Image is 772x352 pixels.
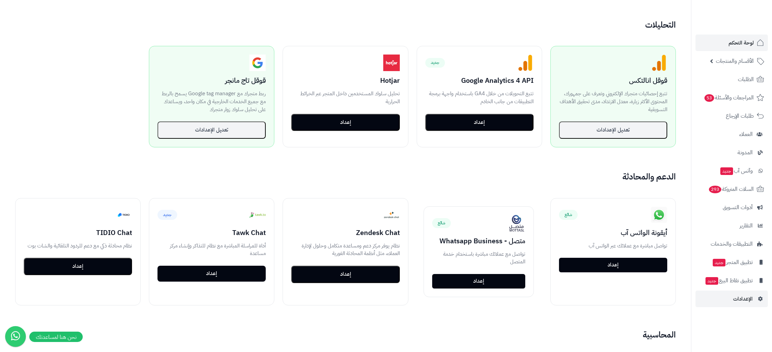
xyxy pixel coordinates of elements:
h3: قوقل تاج مانجر [158,77,266,84]
span: 293 [709,186,721,193]
a: إعداد [559,258,667,272]
a: الإعدادات [695,291,768,307]
a: تطبيق المتجرجديد [695,254,768,271]
span: تطبيق المتجر [712,257,753,267]
h3: Zendesk Chat [291,229,399,236]
span: 53 [704,94,714,102]
span: شائع [559,210,578,219]
span: التطبيقات والخدمات [711,239,753,249]
h3: Google Analytics 4 API [425,77,534,84]
img: Tawk.to [249,207,266,223]
button: إعداد [24,258,132,275]
img: TIDIO Chat [115,207,132,223]
p: تواصل مع عملائك مباشرة باستخدام خدمة المتصل [432,250,525,266]
span: السلات المتروكة [708,184,754,194]
button: إعداد [158,266,266,282]
a: الطلبات [695,71,768,88]
img: Zendesk Chat [383,207,400,223]
h3: TIDIO Chat [24,229,132,236]
a: أدوات التسويق [695,199,768,216]
button: إعداد [425,114,534,131]
button: تعديل الإعدادات [158,121,266,139]
span: التقارير [740,221,753,231]
h3: Tawk Chat [158,229,266,236]
a: طلبات الإرجاع [695,108,768,124]
span: جديد [425,58,445,68]
span: الأقسام والمنتجات [716,56,754,66]
h2: التحليلات [7,20,684,29]
img: Hotjar [383,55,400,71]
p: تتبع التحويلات من خلال GA4 باستخدام واجهة برمجة التطبيقات من جانب الخادم [425,90,534,106]
p: تواصل مباشرة مع عملائك عبر الواتس آب [559,242,667,250]
p: نظام يوفر مركز دعم ومساعدة متكامل وحلول لإدارة العملاء، مثل أنظمة المحادثة الفورية [291,242,399,258]
span: العملاء [739,129,753,139]
span: طلبات الإرجاع [726,111,754,121]
p: تحليل سلوك المستخدمين داخل المتجر عبر الخرائط الحرارية [291,90,399,106]
a: السلات المتروكة293 [695,181,768,197]
span: وآتس آب [720,166,753,176]
p: نظام محادثة ذكي مع دعم للردود التلقائية والشات بوت [24,242,132,250]
span: الطلبات [738,75,754,84]
span: المدونة [738,148,753,157]
img: Google Tag Manager [249,55,266,71]
h3: Hotjar [291,77,399,84]
a: التقارير [695,217,768,234]
a: المراجعات والأسئلة53 [695,89,768,106]
img: Motassal [509,215,525,232]
button: تعديل الإعدادات [559,121,667,139]
span: الإعدادات [733,294,753,304]
h3: متصل - Whatsapp Business [432,237,525,245]
a: العملاء [695,126,768,143]
span: أدوات التسويق [723,203,753,212]
a: تطبيق نقاط البيعجديد [695,272,768,289]
p: ربط متجرك مع Google tag manager يسمح بالربط مع جميع الخدمات الخارجية في مكان واحد، ويساعدك على تح... [158,90,266,113]
span: جديد [158,210,177,219]
a: إعداد [432,274,525,289]
a: التطبيقات والخدمات [695,236,768,252]
a: وآتس آبجديد [695,163,768,179]
h3: قوقل انالتكس [559,77,667,84]
p: تتبع إحصائيات متجرك الإلكتروني وتعرف على جمهورك، المحتوى الأكثر زيارة، معدل الارتداد، مدى تحقيق ا... [559,90,667,113]
button: إعداد [291,114,399,131]
span: المراجعات والأسئلة [704,93,754,102]
p: أداة للمراسلة المباشرة مع نظام للتذاكر وإنشاء مركز مساعدة [158,242,266,258]
h2: الدعم والمحادثة [7,172,684,181]
h2: المحاسبية [7,330,684,339]
h3: أيقونة الواتس آب [559,229,667,236]
span: جديد [705,277,718,285]
a: لوحة التحكم [695,35,768,51]
span: شائع [432,218,451,228]
button: إعداد [291,266,399,283]
span: تطبيق نقاط البيع [705,276,753,285]
img: WhatsApp [651,207,667,223]
span: جديد [713,259,725,266]
img: Google Analytics 4 API [517,55,534,71]
span: جديد [720,167,733,175]
span: لوحة التحكم [729,38,754,48]
a: المدونة [695,144,768,161]
img: Google Analytics [651,55,667,71]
